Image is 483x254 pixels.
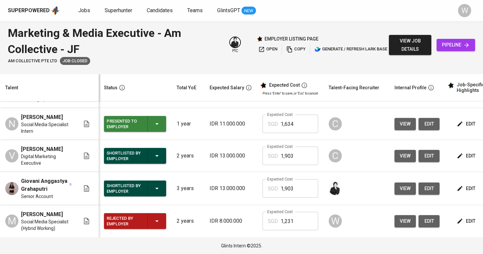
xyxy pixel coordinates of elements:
div: Rejected by Employer [107,214,142,229]
p: 3 years [177,184,199,192]
span: AM Collective Pte Ltd [8,58,57,64]
p: IDR 13.000.000 [210,152,252,160]
span: view [400,152,411,160]
button: view [394,215,416,227]
span: Job Closed [60,58,90,64]
button: copy [285,44,307,54]
img: Glints Star [257,36,263,42]
button: edit [419,183,440,195]
span: NEW [241,8,256,14]
p: 2 years [177,217,199,225]
p: employer listing page [265,36,318,42]
p: IDR 13.000.000 [210,184,252,192]
button: edit [419,150,440,162]
div: Marketing & Media Executive - Am Collective - JF [8,25,221,57]
p: IDR 11.000.000 [210,120,252,128]
p: IDR 8.000.000 [210,217,252,225]
span: Digital Marketing Executive [21,153,72,166]
div: Total YoE [177,84,196,92]
button: edit [455,118,478,130]
span: [PERSON_NAME] [21,113,63,121]
span: Giovani Anggastya Grahaputri [21,177,68,193]
span: edit [424,152,434,160]
button: Presented to Employer [104,116,166,132]
div: Talent-Facing Recruiter [329,84,379,92]
span: GlintsGPT [217,7,240,14]
a: Teams [187,7,204,15]
button: view job details [389,35,431,55]
div: Talent [5,84,18,92]
a: Superpoweredapp logo [8,6,60,15]
button: open [257,44,279,54]
span: view job details [394,37,426,53]
p: 1 year [177,120,199,128]
div: pic [229,37,241,54]
p: SGD [268,120,278,128]
button: Rejected by Employer [104,213,166,229]
div: Shortlisted by Employer [107,182,142,196]
button: view [394,150,416,162]
img: glints_star.svg [260,82,267,89]
button: edit [419,118,440,130]
span: view [400,184,411,193]
img: glints_star.svg [447,82,454,89]
p: SGD [268,217,278,225]
span: edit [424,120,434,128]
div: C [329,149,342,162]
span: edit [424,217,434,225]
p: SGD [268,185,278,193]
span: Superhunter [105,7,132,14]
img: medwi@glints.com [230,37,240,47]
a: GlintsGPT NEW [217,7,256,15]
button: edit [455,215,478,227]
span: Senior Account [21,193,53,200]
img: Giovani Anggastya Grahaputri [5,182,18,195]
div: Internal Profile [394,84,426,92]
div: Presented to Employer [107,117,142,131]
span: [PERSON_NAME] [21,211,63,218]
span: Jobs [78,7,90,14]
img: lark [315,46,321,53]
a: Superhunter [105,7,134,15]
span: view [400,217,411,225]
button: view [394,183,416,195]
img: magic_wand.svg [69,183,72,186]
div: C [329,117,342,130]
span: edit [458,184,475,193]
button: Shortlisted by Employer [104,148,166,164]
span: edit [458,152,475,160]
span: edit [458,217,475,225]
button: Shortlisted by Employer [104,181,166,196]
div: Status [104,84,117,92]
a: pipeline [437,39,475,51]
div: Expected Cost [269,82,300,88]
button: edit [455,183,478,195]
a: Jobs [78,7,91,15]
div: V [5,149,18,162]
p: Press 'Enter' to save, or 'Esc' to cancel [263,91,318,96]
span: Candidates [147,7,173,14]
span: [PERSON_NAME] [21,145,63,153]
div: N [5,117,18,130]
img: app logo [51,6,60,15]
span: edit [458,120,475,128]
span: edit [424,184,434,193]
button: view [394,118,416,130]
span: Social Media Specialist (Hybrid Working) [21,218,72,232]
div: Expected Salary [210,84,244,92]
span: Teams [187,7,203,14]
p: 2 years [177,152,199,160]
div: Superpowered [8,7,50,14]
div: W [458,4,471,17]
span: copy [286,45,306,53]
span: view [400,120,411,128]
img: medwi@glints.com [329,182,342,195]
button: lark generate / refresh lark base [313,44,389,54]
div: Shortlisted by Employer [107,149,142,163]
button: edit [455,150,478,162]
a: edit [419,215,440,227]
